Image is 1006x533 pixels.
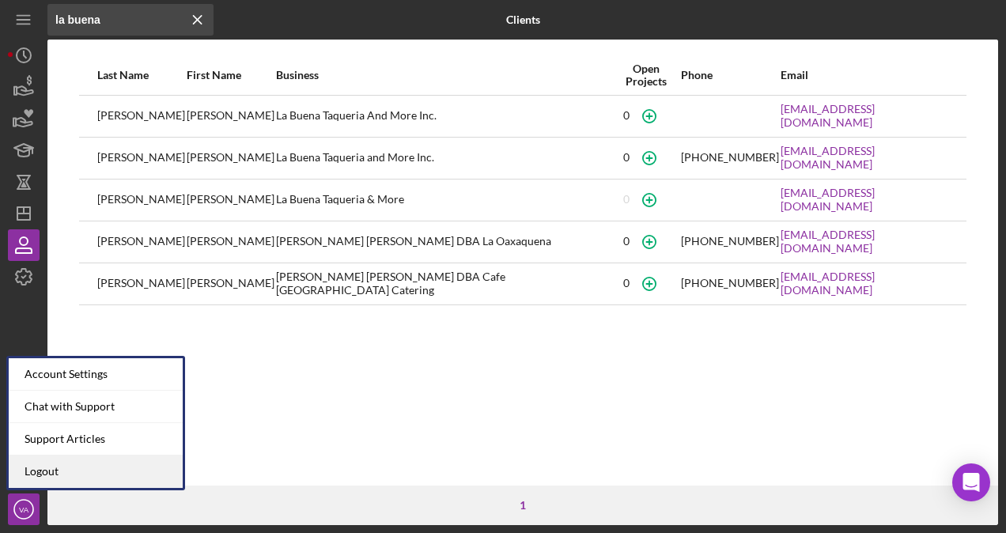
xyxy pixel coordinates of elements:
div: La Buena Taqueria & More [276,180,612,220]
div: [PERSON_NAME] [97,264,185,304]
div: Last Name [97,69,185,81]
div: 0 [623,193,630,206]
div: La Buena Taqueria and More Inc. [276,138,612,178]
div: Phone [681,69,779,81]
div: [PERSON_NAME] [PERSON_NAME] DBA Cafe [GEOGRAPHIC_DATA] Catering [276,264,612,304]
div: [PERSON_NAME] [187,180,274,220]
div: 0 [623,151,630,164]
div: [PHONE_NUMBER] [681,151,779,164]
div: [PERSON_NAME] [97,222,185,262]
div: La Buena Taqueria And More Inc. [276,96,612,136]
a: Logout [9,456,183,488]
text: VA [19,505,29,514]
div: 1 [512,499,534,512]
div: 0 [623,109,630,122]
div: Open Projects [614,62,679,88]
div: [PERSON_NAME] [97,96,185,136]
a: [EMAIL_ADDRESS][DOMAIN_NAME] [781,145,948,170]
div: Open Intercom Messenger [952,463,990,501]
div: First Name [187,69,274,81]
a: [EMAIL_ADDRESS][DOMAIN_NAME] [781,229,948,254]
div: [PHONE_NUMBER] [681,235,779,248]
div: [PERSON_NAME] [97,180,185,220]
div: Account Settings [9,358,183,391]
b: Clients [506,13,540,26]
div: [PHONE_NUMBER] [681,277,779,289]
div: Email [781,69,948,81]
div: [PERSON_NAME] [97,138,185,178]
div: 0 [623,277,630,289]
div: [PERSON_NAME] [187,222,274,262]
div: 0 [623,235,630,248]
a: Support Articles [9,423,183,456]
a: [EMAIL_ADDRESS][DOMAIN_NAME] [781,103,948,128]
a: [EMAIL_ADDRESS][DOMAIN_NAME] [781,187,948,212]
div: Chat with Support [9,391,183,423]
div: [PERSON_NAME] [PERSON_NAME] DBA La Oaxaquena [276,222,612,262]
div: Business [276,69,612,81]
input: Search [47,4,214,36]
a: [EMAIL_ADDRESS][DOMAIN_NAME] [781,270,948,296]
div: [PERSON_NAME] [187,138,274,178]
div: [PERSON_NAME] [187,264,274,304]
button: VA [8,493,40,525]
div: [PERSON_NAME] [187,96,274,136]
